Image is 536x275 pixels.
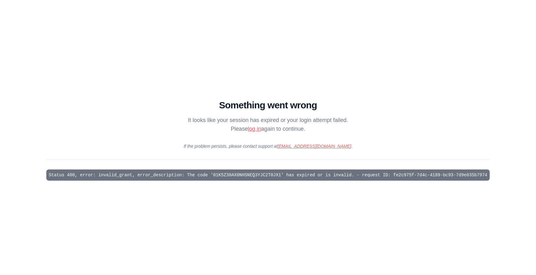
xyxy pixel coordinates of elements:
p: If the problem persists, please contact support at . [46,143,490,149]
a: [EMAIL_ADDRESS][DOMAIN_NAME] [277,144,351,149]
p: It looks like your session has expired or your login attempt failed. [46,116,490,124]
a: log in [248,126,261,132]
h1: Something went wrong [46,100,490,111]
p: Please again to continue. [46,124,490,133]
pre: Status 400, error: invalid_grant, error_description: The code '01K5Z30AX0NHSNEQ3YJC2T0JX1' has ex... [46,169,490,181]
